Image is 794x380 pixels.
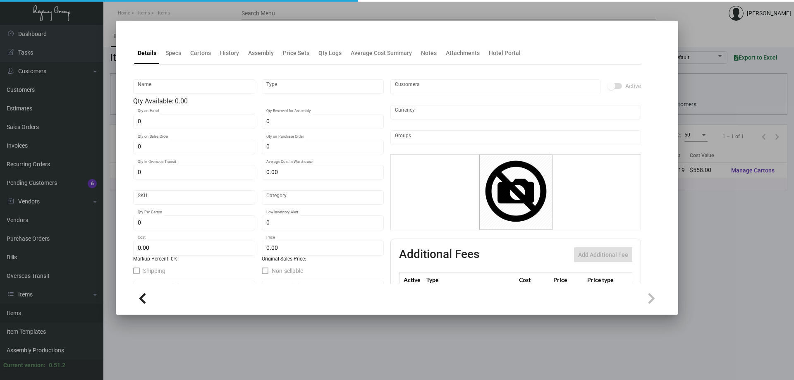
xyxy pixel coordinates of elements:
[220,49,239,57] div: History
[625,81,641,91] span: Active
[165,49,181,57] div: Specs
[399,272,425,287] th: Active
[351,49,412,57] div: Average Cost Summary
[551,272,585,287] th: Price
[421,49,437,57] div: Notes
[585,272,622,287] th: Price type
[517,272,551,287] th: Cost
[578,251,628,258] span: Add Additional Fee
[446,49,480,57] div: Attachments
[248,49,274,57] div: Assembly
[395,134,637,141] input: Add new..
[574,247,632,262] button: Add Additional Fee
[424,272,517,287] th: Type
[133,96,384,106] div: Qty Available: 0.00
[318,49,342,57] div: Qty Logs
[190,49,211,57] div: Cartons
[138,49,156,57] div: Details
[49,361,65,370] div: 0.51.2
[3,361,45,370] div: Current version:
[399,247,479,262] h2: Additional Fees
[143,266,165,276] span: Shipping
[272,266,303,276] span: Non-sellable
[283,49,309,57] div: Price Sets
[395,84,596,90] input: Add new..
[489,49,521,57] div: Hotel Portal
